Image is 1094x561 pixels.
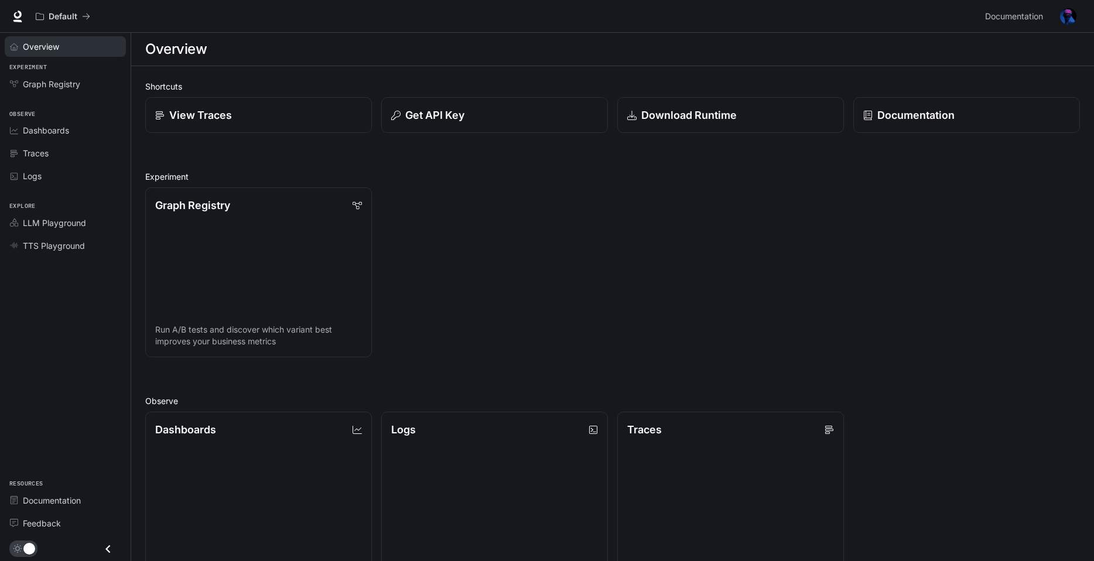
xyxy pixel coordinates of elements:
span: TTS Playground [23,240,85,252]
a: Documentation [980,5,1052,28]
p: Dashboards [155,422,216,437]
h1: Overview [145,37,207,61]
p: Graph Registry [155,197,230,213]
span: Traces [23,147,49,159]
a: View Traces [145,97,372,133]
a: TTS Playground [5,235,126,256]
a: Traces [5,143,126,163]
a: Graph RegistryRun A/B tests and discover which variant best improves your business metrics [145,187,372,357]
p: Logs [391,422,416,437]
a: Documentation [5,490,126,511]
a: Download Runtime [617,97,844,133]
a: Documentation [853,97,1080,133]
p: Traces [627,422,662,437]
span: Graph Registry [23,78,80,90]
a: Dashboards [5,120,126,141]
button: Close drawer [95,537,121,561]
p: Run A/B tests and discover which variant best improves your business metrics [155,324,362,347]
a: Overview [5,36,126,57]
button: User avatar [1057,5,1080,28]
span: Documentation [985,9,1043,24]
button: Get API Key [381,97,608,133]
span: Documentation [23,494,81,507]
span: LLM Playground [23,217,86,229]
h2: Observe [145,395,1080,407]
p: Default [49,12,77,22]
span: Logs [23,170,42,182]
p: View Traces [169,107,232,123]
a: Logs [5,166,126,186]
span: Dark mode toggle [23,542,35,555]
span: Feedback [23,517,61,529]
p: Download Runtime [641,107,737,123]
p: Documentation [877,107,955,123]
a: Feedback [5,513,126,533]
p: Get API Key [405,107,464,123]
a: Graph Registry [5,74,126,94]
img: User avatar [1060,8,1076,25]
span: Dashboards [23,124,69,136]
a: LLM Playground [5,213,126,233]
h2: Experiment [145,170,1080,183]
span: Overview [23,40,59,53]
button: All workspaces [30,5,95,28]
h2: Shortcuts [145,80,1080,93]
